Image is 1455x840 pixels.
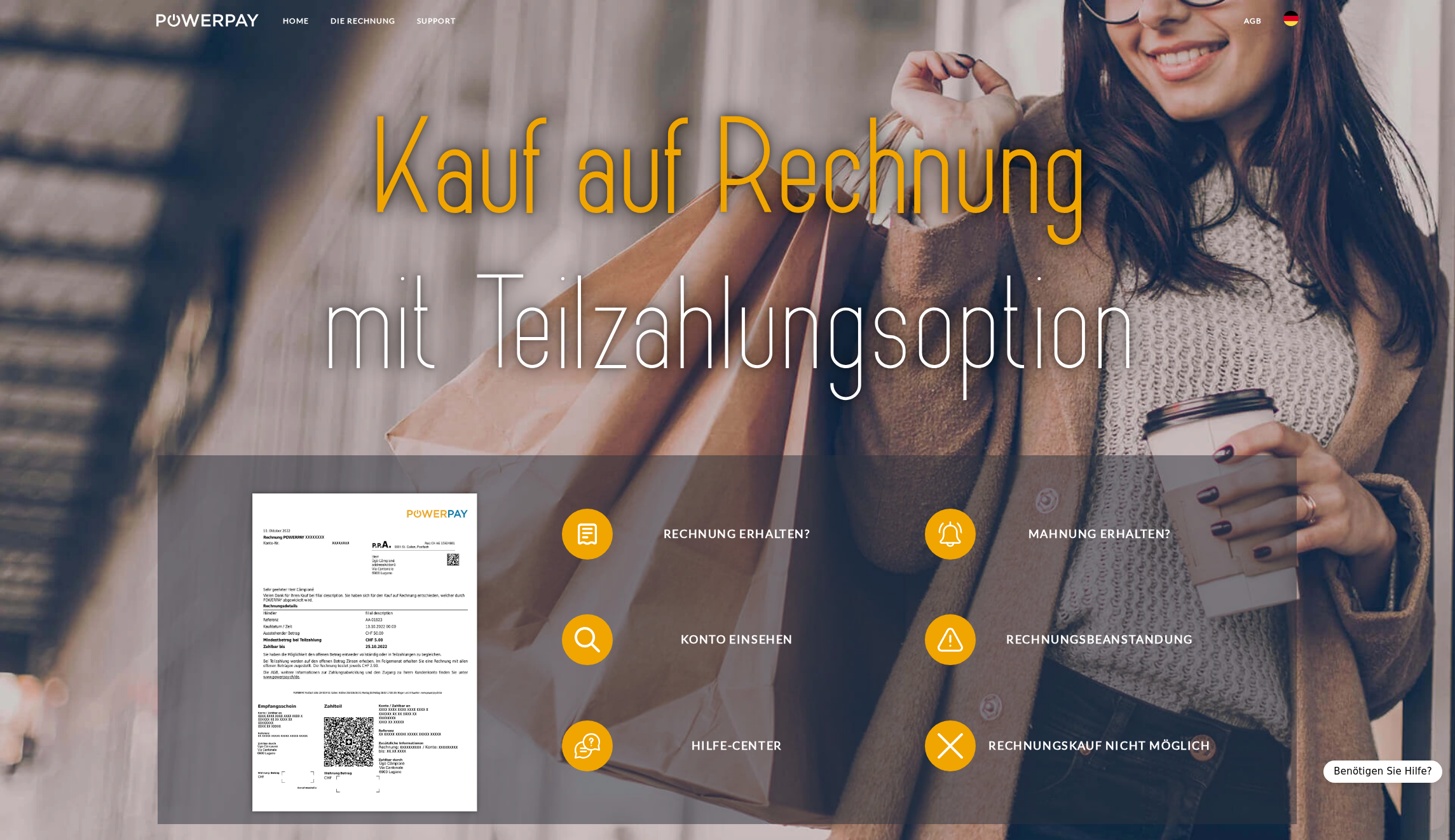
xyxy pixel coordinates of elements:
[934,624,966,656] img: qb_warning.svg
[224,84,1231,412] img: title-powerpay_de.svg
[581,509,892,560] span: Rechnung erhalten?
[944,509,1255,560] span: Mahnung erhalten?
[562,509,892,560] button: Rechnung erhalten?
[156,14,259,27] img: logo-powerpay-white.svg
[562,720,892,771] button: Hilfe-Center
[934,730,966,762] img: qb_close.svg
[581,720,892,771] span: Hilfe-Center
[934,518,966,550] img: qb_bell.svg
[252,493,477,811] img: single_invoice_powerpay_de.jpg
[1323,761,1442,783] div: Benötigen Sie Hilfe?
[925,509,1255,560] button: Mahnung erhalten?
[272,10,320,32] a: Home
[320,10,406,32] a: DIE RECHNUNG
[562,614,892,665] button: Konto einsehen
[571,518,603,550] img: qb_bill.svg
[1283,11,1299,26] img: de
[571,624,603,656] img: qb_search.svg
[581,614,892,665] span: Konto einsehen
[1404,789,1445,830] iframe: Schaltfläche zum Öffnen des Messaging-Fensters
[406,10,467,32] a: SUPPORT
[925,720,1255,771] button: Rechnungskauf nicht möglich
[1233,10,1273,32] a: agb
[944,614,1255,665] span: Rechnungsbeanstandung
[925,614,1255,665] button: Rechnungsbeanstandung
[571,730,603,762] img: qb_help.svg
[944,720,1255,771] span: Rechnungskauf nicht möglich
